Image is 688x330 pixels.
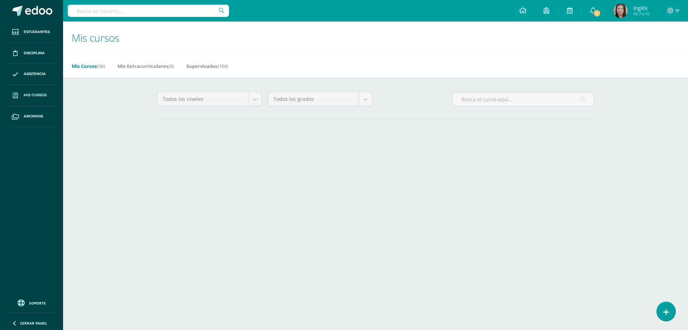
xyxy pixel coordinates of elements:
[453,92,594,106] input: Busca el curso aquí...
[633,11,650,17] span: Mi Perfil
[24,29,50,35] span: Estudiantes
[29,301,46,306] span: Soporte
[6,85,57,106] a: Mis cursos
[24,113,43,119] span: Archivos
[24,92,47,98] span: Mis cursos
[97,63,105,69] span: (36)
[72,60,105,72] a: Mis Cursos(36)
[6,106,57,127] a: Archivos
[273,92,353,106] span: Todos los grados
[186,60,228,72] a: Supervisados(154)
[24,71,46,77] span: Asistencia
[633,4,650,11] span: Inglés
[118,60,174,72] a: Mis Extracurriculares(0)
[6,64,57,85] a: Asistencia
[613,4,628,18] img: e03ec1ec303510e8e6f60bf4728ca3bf.png
[20,321,47,326] span: Cerrar panel
[157,92,262,106] a: Todos los niveles
[9,298,54,307] a: Soporte
[72,31,119,45] span: Mis cursos
[268,92,372,106] a: Todos los grados
[593,9,601,17] span: 1
[24,50,45,56] span: Disciplina
[6,43,57,64] a: Disciplina
[163,92,243,106] span: Todos los niveles
[68,5,229,17] input: Busca un usuario...
[6,22,57,43] a: Estudiantes
[218,63,228,69] span: (154)
[168,63,174,69] span: (0)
